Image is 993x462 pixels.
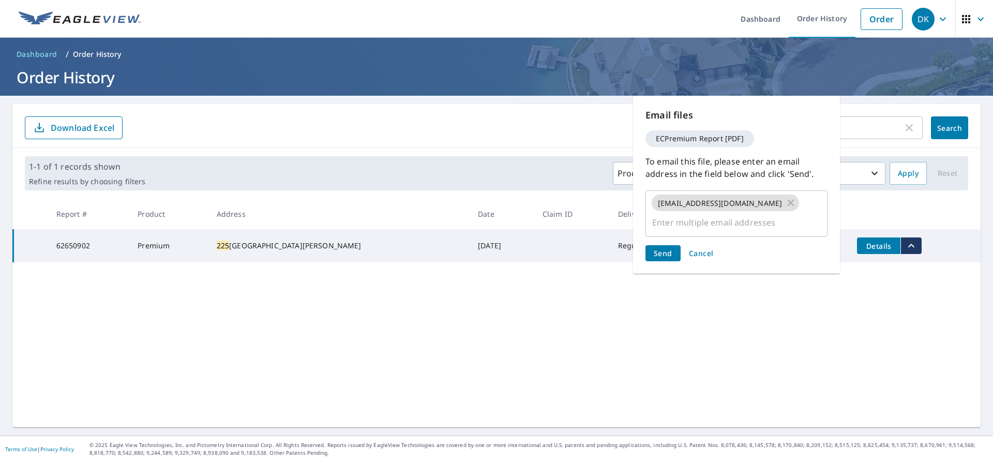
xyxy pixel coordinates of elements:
[17,49,57,59] span: Dashboard
[613,162,673,185] button: Products
[931,116,968,139] button: Search
[652,195,799,211] div: [EMAIL_ADDRESS][DOMAIN_NAME]
[51,122,114,133] p: Download Excel
[645,245,681,261] button: Send
[650,135,750,142] span: ECPremium Report [PDF]
[12,46,981,63] nav: breadcrumb
[534,199,610,229] th: Claim ID
[19,11,141,27] img: EV Logo
[48,229,130,262] td: 62650902
[29,177,145,186] p: Refine results by choosing filters
[650,213,807,232] input: Enter multiple email addresses
[618,167,654,180] p: Products
[40,445,74,453] a: Privacy Policy
[861,8,902,30] a: Order
[217,241,462,251] div: [GEOGRAPHIC_DATA][PERSON_NAME]
[66,48,69,61] li: /
[12,46,62,63] a: Dashboard
[73,49,122,59] p: Order History
[25,116,123,139] button: Download Excel
[912,8,935,31] div: DK
[939,123,960,133] span: Search
[685,245,718,261] button: Cancel
[129,229,208,262] td: Premium
[29,160,145,173] p: 1-1 of 1 records shown
[5,445,37,453] a: Terms of Use
[898,167,919,180] span: Apply
[48,199,130,229] th: Report #
[857,237,900,254] button: detailsBtn-62650902
[689,248,714,258] span: Cancel
[89,441,988,457] p: © 2025 Eagle View Technologies, Inc. and Pictometry International Corp. All Rights Reserved. Repo...
[12,67,981,88] h1: Order History
[900,237,922,254] button: filesDropdownBtn-62650902
[645,155,827,180] p: To email this file, please enter an email address in the field below and click 'Send'.
[610,229,683,262] td: Regular
[217,241,229,250] mark: 225
[5,446,74,452] p: |
[610,199,683,229] th: Delivery
[890,162,927,185] button: Apply
[654,248,672,258] span: Send
[470,199,534,229] th: Date
[129,199,208,229] th: Product
[645,108,827,122] p: Email files
[208,199,470,229] th: Address
[652,198,788,208] span: [EMAIL_ADDRESS][DOMAIN_NAME]
[470,229,534,262] td: [DATE]
[863,241,894,251] span: Details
